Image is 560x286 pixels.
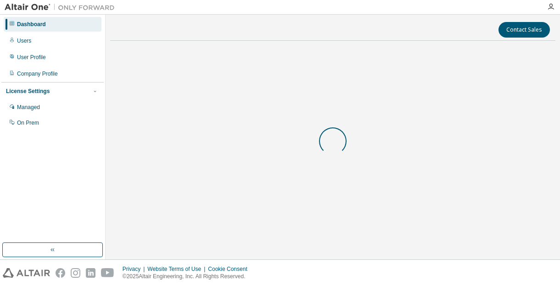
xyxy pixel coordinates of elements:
[17,54,46,61] div: User Profile
[123,265,147,273] div: Privacy
[86,268,95,278] img: linkedin.svg
[5,3,119,12] img: Altair One
[17,37,31,44] div: Users
[147,265,208,273] div: Website Terms of Use
[123,273,253,280] p: © 2025 Altair Engineering, Inc. All Rights Reserved.
[17,70,58,77] div: Company Profile
[208,265,252,273] div: Cookie Consent
[17,104,40,111] div: Managed
[3,268,50,278] img: altair_logo.svg
[498,22,550,38] button: Contact Sales
[71,268,80,278] img: instagram.svg
[56,268,65,278] img: facebook.svg
[17,21,46,28] div: Dashboard
[101,268,114,278] img: youtube.svg
[17,119,39,126] div: On Prem
[6,88,50,95] div: License Settings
